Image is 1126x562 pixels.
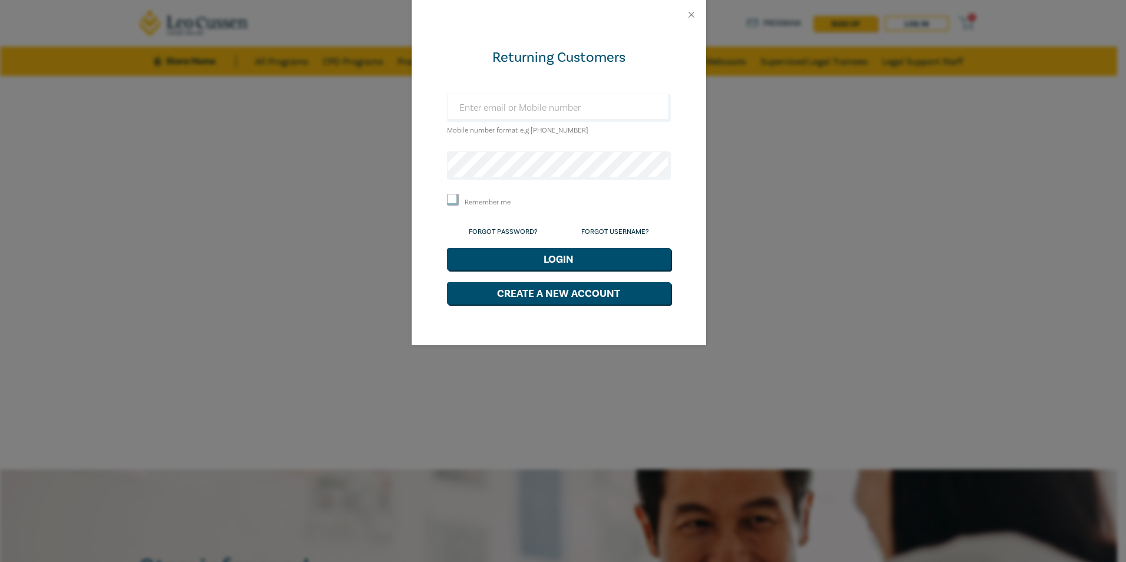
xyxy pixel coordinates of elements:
[447,248,671,270] button: Login
[447,94,671,122] input: Enter email or Mobile number
[581,227,649,236] a: Forgot Username?
[447,126,588,135] small: Mobile number format e.g [PHONE_NUMBER]
[447,282,671,305] button: Create a New Account
[465,197,511,207] label: Remember me
[686,9,697,20] button: Close
[447,48,671,67] div: Returning Customers
[469,227,538,236] a: Forgot Password?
